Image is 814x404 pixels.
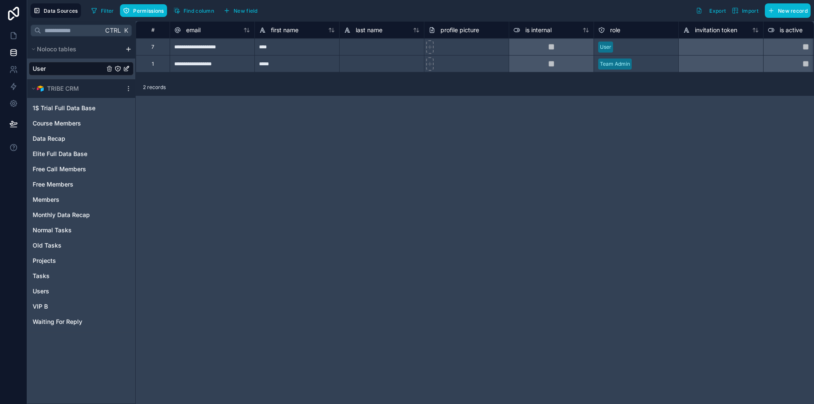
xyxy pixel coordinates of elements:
[356,26,382,34] span: last name
[693,3,729,18] button: Export
[184,8,214,14] span: Find column
[525,26,552,34] span: is internal
[123,28,129,33] span: K
[88,4,117,17] button: Filter
[271,26,298,34] span: first name
[170,4,217,17] button: Find column
[142,27,163,33] div: #
[695,26,737,34] span: invitation token
[186,26,201,34] span: email
[101,8,114,14] span: Filter
[778,8,808,14] span: New record
[220,4,261,17] button: New field
[44,8,78,14] span: Data Sources
[234,8,258,14] span: New field
[133,8,164,14] span: Permissions
[742,8,758,14] span: Import
[780,26,803,34] span: is active
[120,4,167,17] button: Permissions
[709,8,726,14] span: Export
[31,3,81,18] button: Data Sources
[729,3,761,18] button: Import
[610,26,620,34] span: role
[600,60,630,68] div: Team Admin
[440,26,479,34] span: profile picture
[143,84,166,91] span: 2 records
[104,25,122,36] span: Ctrl
[765,3,811,18] button: New record
[120,4,170,17] a: Permissions
[152,61,154,67] div: 1
[761,3,811,18] a: New record
[600,43,611,51] div: User
[151,44,154,50] div: 7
